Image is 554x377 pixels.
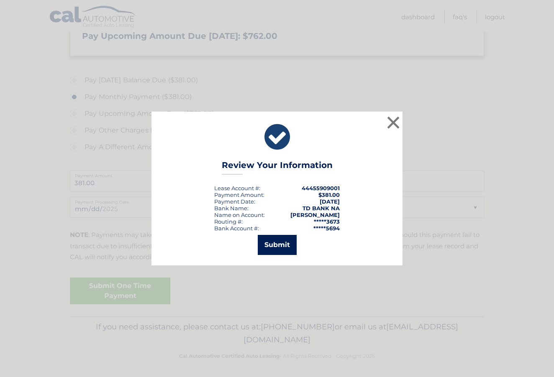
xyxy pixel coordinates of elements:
h3: Review Your Information [222,160,333,175]
strong: TD BANK NA [303,205,340,211]
span: [DATE] [320,198,340,205]
div: Name on Account: [214,211,265,218]
button: Submit [258,235,297,255]
span: $381.00 [318,191,340,198]
button: × [385,114,402,131]
div: : [214,198,255,205]
div: Payment Amount: [214,191,264,198]
div: Bank Account #: [214,225,259,232]
div: Lease Account #: [214,185,260,191]
div: Bank Name: [214,205,249,211]
strong: 44455909001 [302,185,340,191]
span: Payment Date [214,198,254,205]
div: Routing #: [214,218,243,225]
strong: [PERSON_NAME] [290,211,340,218]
